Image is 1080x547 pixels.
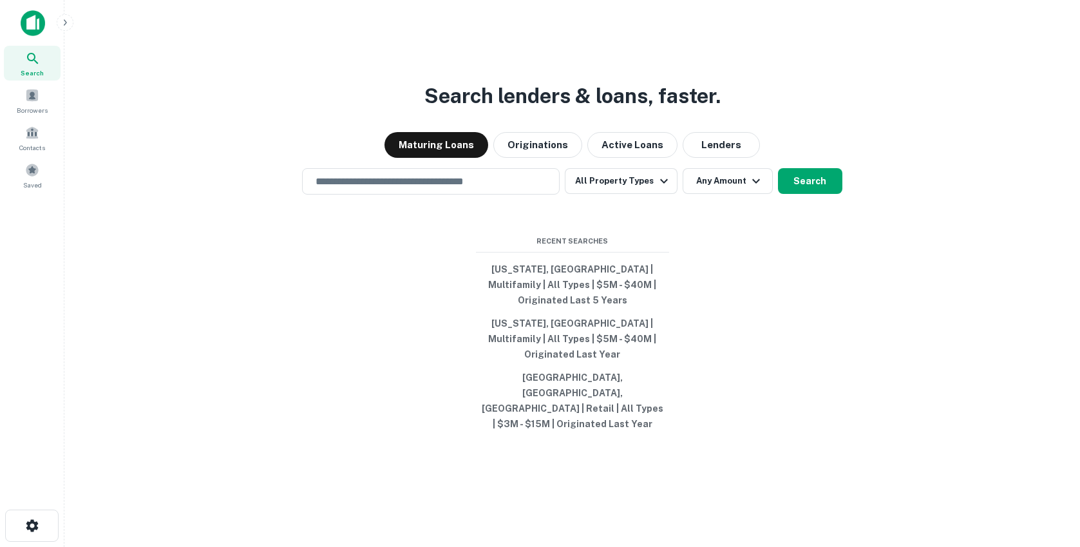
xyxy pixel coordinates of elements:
a: Search [4,46,61,81]
img: capitalize-icon.png [21,10,45,36]
h3: Search lenders & loans, faster. [424,81,721,111]
span: Borrowers [17,105,48,115]
button: Lenders [683,132,760,158]
button: Originations [493,132,582,158]
span: Recent Searches [476,236,669,247]
button: All Property Types [565,168,677,194]
span: Saved [23,180,42,190]
button: Maturing Loans [384,132,488,158]
button: Search [778,168,842,194]
button: Any Amount [683,168,773,194]
button: [US_STATE], [GEOGRAPHIC_DATA] | Multifamily | All Types | $5M - $40M | Originated Last Year [476,312,669,366]
iframe: Chat Widget [1016,444,1080,506]
a: Borrowers [4,83,61,118]
button: [US_STATE], [GEOGRAPHIC_DATA] | Multifamily | All Types | $5M - $40M | Originated Last 5 Years [476,258,669,312]
button: [GEOGRAPHIC_DATA], [GEOGRAPHIC_DATA], [GEOGRAPHIC_DATA] | Retail | All Types | $3M - $15M | Origi... [476,366,669,436]
a: Saved [4,158,61,193]
span: Contacts [19,142,45,153]
button: Active Loans [587,132,677,158]
a: Contacts [4,120,61,155]
span: Search [21,68,44,78]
